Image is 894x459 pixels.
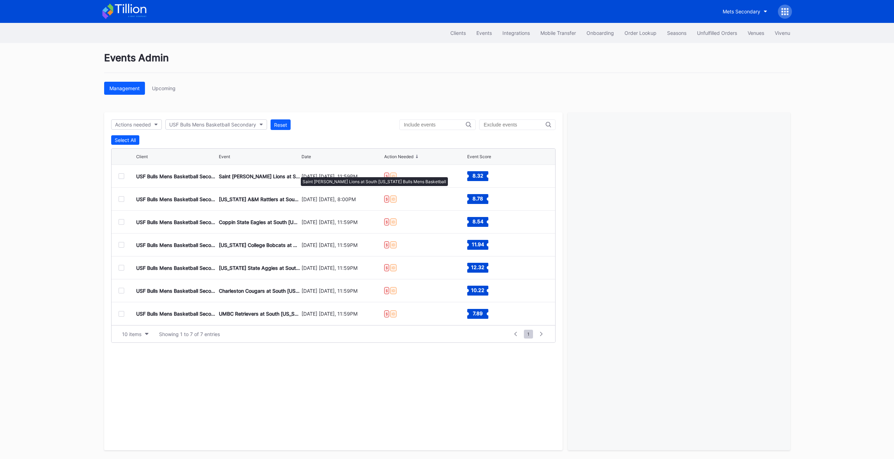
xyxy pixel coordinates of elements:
div: Coppin State Eagles at South [US_STATE] Bulls Mens Basketball [219,219,300,225]
div: Unfulfilled Orders [697,30,737,36]
text: 12.32 [471,264,484,270]
button: Order Lookup [619,26,662,39]
div: Date [302,154,311,159]
div: Seasons [667,30,686,36]
div: Mets Secondary [723,8,760,14]
div: [US_STATE] A&M Rattlers at South [US_STATE] Bulls Mens Basketball [219,196,300,202]
div: USF Bulls Mens Basketball Secondary [136,265,217,271]
text: 8.78 [473,196,483,201]
div: [DATE] [DATE], 8:00PM [302,196,382,202]
input: Exclude events [484,122,546,128]
div: Onboarding [587,30,614,36]
div: ID [390,264,397,271]
div: [US_STATE] State Aggies at South [US_STATE] Bulls Mens Basketball [219,265,300,271]
div: $ [384,196,389,203]
div: Client [136,154,148,159]
div: USF Bulls Mens Basketball Secondary [136,219,217,225]
button: Reset [271,119,291,130]
div: Vivenu [775,30,790,36]
div: Management [109,85,140,91]
text: 7.89 [473,310,483,316]
text: 8.32 [472,173,483,179]
button: Venues [742,26,769,39]
button: USF Bulls Mens Basketball Secondary [165,119,267,130]
button: 10 items [119,329,152,339]
div: USF Bulls Mens Basketball Secondary [136,242,217,248]
div: [DATE] [DATE], 11:59PM [302,173,382,179]
div: ID [390,310,397,317]
div: ID [390,287,397,294]
div: USF Bulls Mens Basketball Secondary [136,288,217,294]
button: Unfulfilled Orders [692,26,742,39]
button: Mobile Transfer [535,26,581,39]
text: 8.54 [472,218,483,224]
text: 11.94 [471,241,484,247]
div: Order Lookup [624,30,657,36]
div: $ [384,241,389,248]
button: Seasons [662,26,692,39]
div: [DATE] [DATE], 11:59PM [302,242,382,248]
button: Events [471,26,497,39]
div: UMBC Retrievers at South [US_STATE] Bulls Mens Basketball [219,311,300,317]
div: $ [384,310,389,317]
div: ID [390,196,397,203]
div: $ [384,264,389,271]
button: Clients [445,26,471,39]
div: Reset [274,122,287,128]
div: [DATE] [DATE], 11:59PM [302,219,382,225]
div: ID [390,173,397,180]
div: Events [476,30,492,36]
div: Event Score [467,154,491,159]
div: Charleston Cougars at South [US_STATE] Bulls Mens Basketball [219,288,300,294]
div: Action Needed [384,154,413,159]
div: Events Admin [104,52,790,73]
button: Vivenu [769,26,795,39]
button: Integrations [497,26,535,39]
div: USF Bulls Mens Basketball Secondary [136,196,217,202]
div: $ [384,173,389,180]
div: Clients [450,30,466,36]
div: USF Bulls Mens Basketball Secondary [136,173,217,179]
button: Select All [111,135,139,145]
div: ID [390,241,397,248]
div: USF Bulls Mens Basketball Secondary [169,122,256,128]
button: Management [104,82,145,95]
button: Mets Secondary [717,5,773,18]
button: Actions needed [111,119,162,130]
div: [DATE] [DATE], 11:59PM [302,311,382,317]
div: 10 items [122,331,141,337]
div: $ [384,287,389,294]
div: ID [390,218,397,225]
div: Upcoming [152,85,176,91]
span: 1 [524,330,533,339]
div: Venues [748,30,764,36]
div: Integrations [502,30,530,36]
div: $ [384,218,389,225]
div: Mobile Transfer [540,30,576,36]
div: [DATE] [DATE], 11:59PM [302,265,382,271]
input: Include events [404,122,466,128]
text: 10.22 [471,287,484,293]
div: Select All [115,137,136,143]
div: Showing 1 to 7 of 7 entries [159,331,220,337]
div: Event [219,154,230,159]
button: Onboarding [581,26,619,39]
div: [US_STATE] College Bobcats at South [US_STATE] Bulls Mens Basketball [219,242,300,248]
div: [DATE] [DATE], 11:59PM [302,288,382,294]
div: USF Bulls Mens Basketball Secondary [136,311,217,317]
button: Upcoming [147,82,181,95]
div: Saint [PERSON_NAME] Lions at South [US_STATE] Bulls Mens Basketball [219,173,300,179]
div: Actions needed [115,122,151,128]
